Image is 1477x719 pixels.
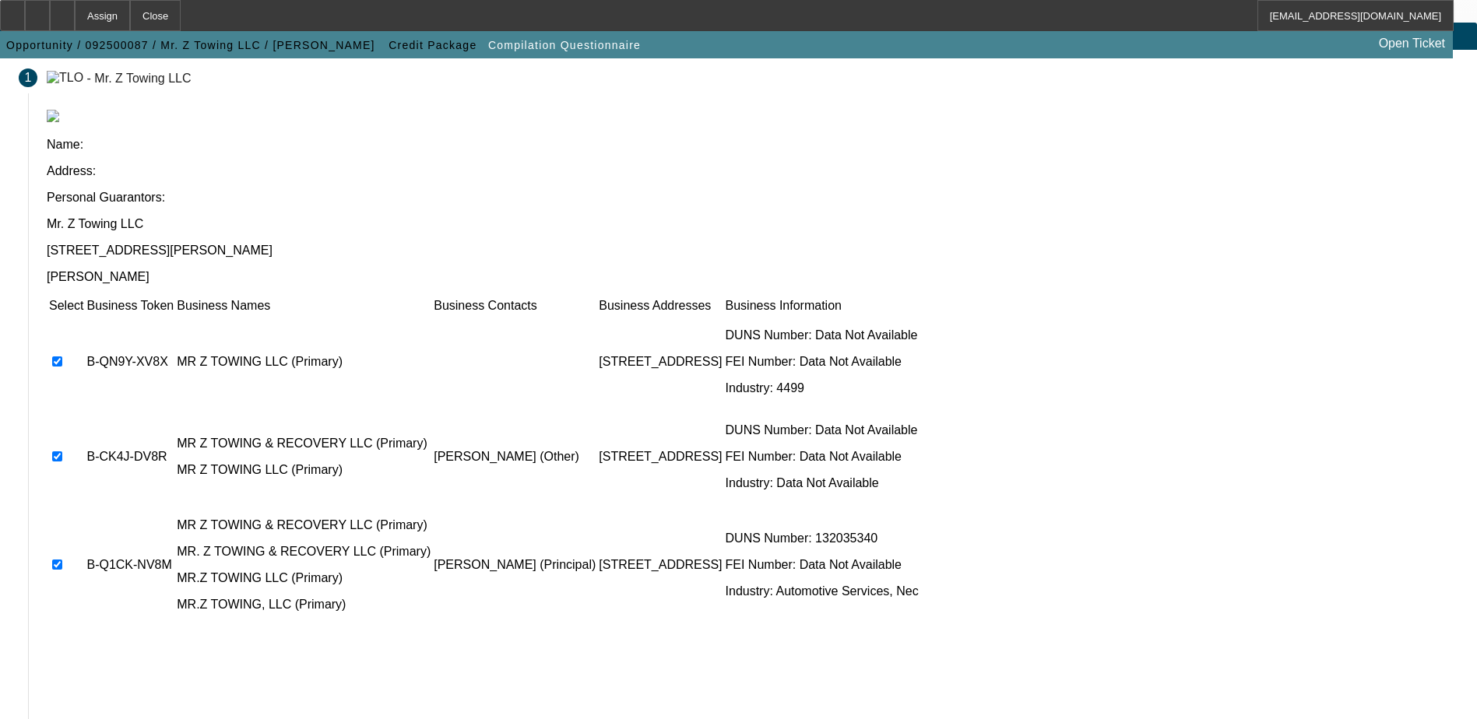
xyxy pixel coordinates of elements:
[177,571,431,585] p: MR.Z TOWING LLC (Primary)
[599,450,722,464] p: [STREET_ADDRESS]
[725,298,920,314] td: Business Information
[86,505,174,625] td: B-Q1CK-NV8M
[87,71,192,84] div: - Mr. Z Towing LLC
[47,217,1458,231] p: Mr. Z Towing LLC
[47,191,1458,205] p: Personal Guarantors:
[385,31,480,59] button: Credit Package
[726,450,919,464] p: FEI Number: Data Not Available
[47,138,1458,152] p: Name:
[47,270,1458,284] p: [PERSON_NAME]
[726,558,919,572] p: FEI Number: Data Not Available
[598,298,723,314] td: Business Addresses
[177,518,431,532] p: MR Z TOWING & RECOVERY LLC (Primary)
[6,39,375,51] span: Opportunity / 092500087 / Mr. Z Towing LLC / [PERSON_NAME]
[726,328,919,342] p: DUNS Number: Data Not Available
[47,164,1458,178] p: Address:
[86,315,174,409] td: B-QN9Y-XV8X
[433,298,596,314] td: Business Contacts
[389,39,477,51] span: Credit Package
[86,410,174,503] td: B-CK4J-DV8R
[726,355,919,369] p: FEI Number: Data Not Available
[599,558,722,572] p: [STREET_ADDRESS]
[599,355,722,369] p: [STREET_ADDRESS]
[177,598,431,612] p: MR.Z TOWING, LLC (Primary)
[726,531,919,545] p: DUNS Number: 132035340
[25,71,32,85] span: 1
[177,437,431,451] p: MR Z TOWING & RECOVERY LLC (Primary)
[434,558,596,572] p: [PERSON_NAME] (Principal)
[726,423,919,437] p: DUNS Number: Data Not Available
[48,298,84,314] td: Select
[726,584,919,598] p: Industry: Automotive Services, Nec
[726,476,919,490] p: Industry: Data Not Available
[176,298,431,314] td: Business Names
[86,298,174,314] td: Business Token
[434,450,596,464] p: [PERSON_NAME] (Other)
[47,110,59,122] img: tlo.png
[484,31,645,59] button: Compilation Questionnaire
[177,355,431,369] p: MR Z TOWING LLC (Primary)
[177,545,431,559] p: MR. Z TOWING & RECOVERY LLC (Primary)
[488,39,641,51] span: Compilation Questionnaire
[47,244,1458,258] p: [STREET_ADDRESS][PERSON_NAME]
[726,381,919,395] p: Industry: 4499
[47,71,83,85] img: TLO
[177,463,431,477] p: MR Z TOWING LLC (Primary)
[1373,30,1451,57] a: Open Ticket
